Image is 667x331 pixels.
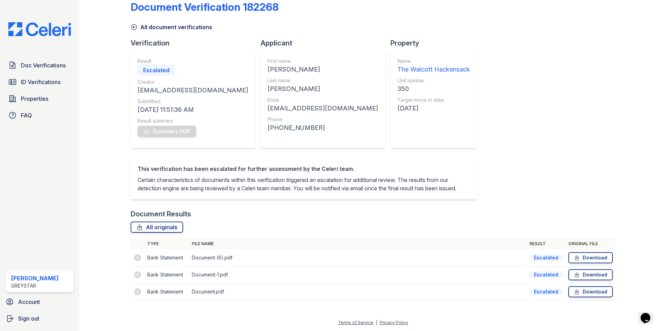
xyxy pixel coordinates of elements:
[11,274,59,282] div: [PERSON_NAME]
[267,116,378,123] div: Phone
[131,209,191,219] div: Document Results
[189,249,527,266] td: Document (6).pdf
[138,165,470,173] div: This verification has been escalated for further assessment by the Celeri team.
[145,238,189,249] th: Type
[3,312,76,325] a: Sign out
[566,238,616,249] th: Original file
[138,78,248,85] div: Creator
[529,271,563,278] div: Escalated
[189,283,527,300] td: Document.pdf
[145,283,189,300] td: Bank Statement
[21,111,32,119] span: FAQ
[138,105,248,115] div: [DATE] 11:51:36 AM
[390,38,483,48] div: Property
[568,286,613,297] a: Download
[397,65,470,74] div: The Walcott Hackensack
[6,75,74,89] a: ID Verifications
[145,249,189,266] td: Bank Statement
[529,254,563,261] div: Escalated
[267,84,378,94] div: [PERSON_NAME]
[18,314,39,323] span: Sign out
[267,123,378,133] div: [PHONE_NUMBER]
[338,320,373,325] a: Terms of Service
[380,320,408,325] a: Privacy Policy
[138,98,248,105] div: Submitted
[131,1,279,13] div: Document Verification 182268
[397,77,470,84] div: Unit number
[138,117,248,124] div: Result summary
[21,94,48,103] span: Properties
[138,85,248,95] div: [EMAIL_ADDRESS][DOMAIN_NAME]
[131,38,261,48] div: Verification
[397,104,470,113] div: [DATE]
[529,288,563,295] div: Escalated
[267,77,378,84] div: Last name
[6,58,74,72] a: Doc Verifications
[6,92,74,106] a: Properties
[568,252,613,263] a: Download
[568,269,613,280] a: Download
[3,22,76,36] img: CE_Logo_Blue-a8612792a0a2168367f1c8372b55b34899dd931a85d93a1a3d3e32e68fde9ad4.png
[6,108,74,122] a: FAQ
[267,65,378,74] div: [PERSON_NAME]
[18,298,40,306] span: Account
[189,238,527,249] th: File name
[138,65,175,76] div: Escalated
[267,97,378,104] div: Email
[397,84,470,94] div: 350
[138,176,470,192] p: Certain characteristics of documents within this verification triggered an escalation for additio...
[397,97,470,104] div: Target move in date
[21,61,66,69] span: Doc Verifications
[267,58,378,65] div: First name
[527,238,566,249] th: Result
[638,303,660,324] iframe: chat widget
[189,266,527,283] td: Document-1.pdf
[11,282,59,289] div: Greystar
[3,295,76,309] a: Account
[21,78,60,86] span: ID Verifications
[131,222,183,233] a: All originals
[267,104,378,113] div: [EMAIL_ADDRESS][DOMAIN_NAME]
[376,320,377,325] div: |
[261,38,390,48] div: Applicant
[145,266,189,283] td: Bank Statement
[397,58,470,74] a: Name The Walcott Hackensack
[131,23,212,31] a: All document verifications
[397,58,470,65] div: Name
[138,58,248,65] div: Result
